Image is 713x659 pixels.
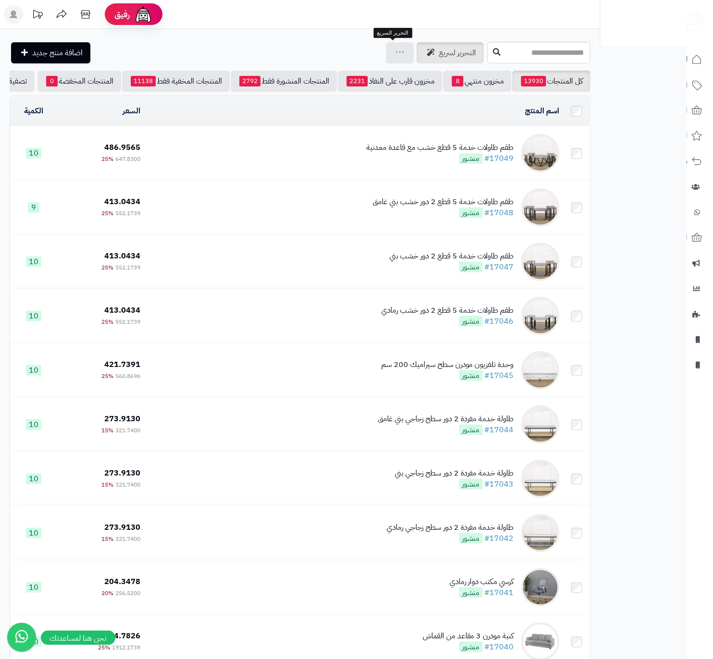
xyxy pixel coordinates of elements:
div: طاولة خدمة مفردة 2 دور سطح زجاجي بني [395,468,514,479]
span: منشور [459,153,483,164]
div: طقم طاولات خدمة 5 قطع 2 دور خشب بني غامق [373,196,514,207]
span: 273.9130 [104,413,140,425]
span: 1912.1739 [112,643,140,652]
img: طقم طاولات خدمة 5 قطع خشب مع قاعدة معدنية [521,134,560,172]
img: طقم طاولات خدمة 5 قطع 2 دور خشب بني غامق [521,188,560,227]
span: 321.7400 [115,535,140,543]
span: 15% [101,426,113,435]
div: كرسي مكتب دوار رمادي [450,576,514,587]
span: منشور [459,370,483,381]
span: 25% [101,209,113,218]
span: منشور [459,425,483,435]
span: 10 [26,365,41,376]
a: مخزون منتهي8 [443,71,512,92]
span: 421.7391 [104,359,140,370]
span: 10 [26,528,41,538]
span: 15% [101,535,113,543]
a: المنتجات المخفضة0 [38,71,121,92]
span: 647.8300 [115,155,140,163]
img: طاولة خدمة مفردة 2 دور سطح زجاجي رمادي [521,514,560,552]
a: #17043 [485,478,514,490]
span: منشور [459,262,483,272]
span: 10 [26,311,41,321]
a: #17041 [485,587,514,598]
span: منشور [459,479,483,489]
span: 321.7400 [115,480,140,489]
a: #17042 [485,533,514,544]
span: 15% [101,480,113,489]
span: رفيق [114,9,130,20]
div: كنبة مودرن 3 مقاعد من القماش [423,631,514,642]
span: 560.8696 [115,372,140,380]
div: طاولة خدمة مفردة 2 دور سطح زجاجي بني غامق [378,414,514,425]
a: #17046 [485,316,514,327]
span: 0 [46,76,58,86]
a: #17044 [485,424,514,436]
span: منشور [459,587,483,598]
span: 10 [26,582,41,593]
a: المنتجات المنشورة فقط2792 [231,71,337,92]
span: منشور [459,642,483,652]
img: طقم طاولات خدمة 5 قطع 2 دور خشب بني [521,243,560,281]
img: طقم طاولات خدمة 5 قطع 2 دور خشب رمادي [521,297,560,335]
span: اضافة منتج جديد [32,47,83,59]
span: 413.0434 [104,250,140,262]
span: 25% [101,155,113,163]
img: طاولة خدمة مفردة 2 دور سطح زجاجي بني [521,460,560,498]
span: 413.0434 [104,196,140,207]
div: طقم طاولات خدمة 5 قطع خشب مع قاعدة معدنية [366,142,514,153]
span: 256.5200 [115,589,140,598]
div: التحرير السريع [374,28,413,38]
span: 204.3478 [104,576,140,587]
span: 25% [101,317,113,326]
span: 13930 [521,76,546,86]
span: 1434.7826 [100,630,140,642]
a: المنتجات المخفية فقط11138 [122,71,230,92]
a: #17045 [485,370,514,381]
span: منشور [459,316,483,327]
span: 2231 [347,76,368,86]
div: طاولة خدمة مفردة 2 دور سطح زجاجي رمادي [387,522,514,533]
a: #17049 [485,153,514,164]
a: #17047 [485,261,514,273]
span: 10 [26,256,41,267]
a: التحرير لسريع [417,42,484,63]
span: 552.1739 [115,263,140,272]
a: السعر [123,105,140,117]
span: 10 [26,474,41,484]
span: 11138 [131,76,156,86]
span: 2792 [239,76,261,86]
span: 25% [101,372,113,380]
a: اضافة منتج جديد [11,42,90,63]
span: 486.9565 [104,142,140,153]
span: منشور [459,207,483,218]
span: 10 [26,419,41,430]
a: الكمية [24,105,43,117]
span: 10 [26,148,41,159]
span: 321.7400 [115,426,140,435]
span: التحرير لسريع [439,47,476,59]
span: 25% [98,643,110,652]
a: #17048 [485,207,514,219]
a: اسم المنتج [525,105,560,117]
img: كرسي مكتب دوار رمادي [521,568,560,607]
img: logo [681,7,704,31]
span: 273.9130 [104,522,140,533]
a: مخزون قارب على النفاذ2231 [338,71,442,92]
div: وحدة تلفزيون مودرن سطح سيراميك 200 سم [381,359,514,370]
span: 413.0434 [104,305,140,316]
a: تحديثات المنصة [25,5,50,26]
span: 552.1739 [115,209,140,218]
span: 273.9130 [104,467,140,479]
span: منشور [459,533,483,544]
img: ai-face.png [134,5,153,24]
span: 25% [101,263,113,272]
span: 9 [28,202,39,213]
span: 552.1739 [115,317,140,326]
span: 20% [101,589,113,598]
a: كل المنتجات13930 [513,71,590,92]
img: طاولة خدمة مفردة 2 دور سطح زجاجي بني غامق [521,405,560,444]
div: طقم طاولات خدمة 5 قطع 2 دور خشب رمادي [381,305,514,316]
a: #17040 [485,641,514,653]
span: 8 [452,76,463,86]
